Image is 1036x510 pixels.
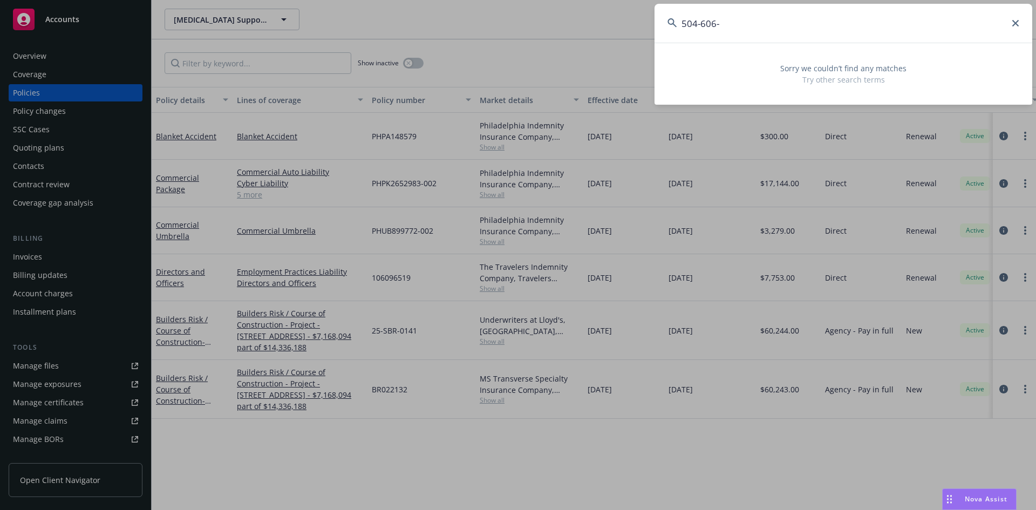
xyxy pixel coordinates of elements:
span: Sorry we couldn’t find any matches [667,63,1019,74]
div: Drag to move [943,489,956,509]
button: Nova Assist [942,488,1017,510]
input: Search... [655,4,1032,43]
span: Try other search terms [667,74,1019,85]
span: Nova Assist [965,494,1007,504]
